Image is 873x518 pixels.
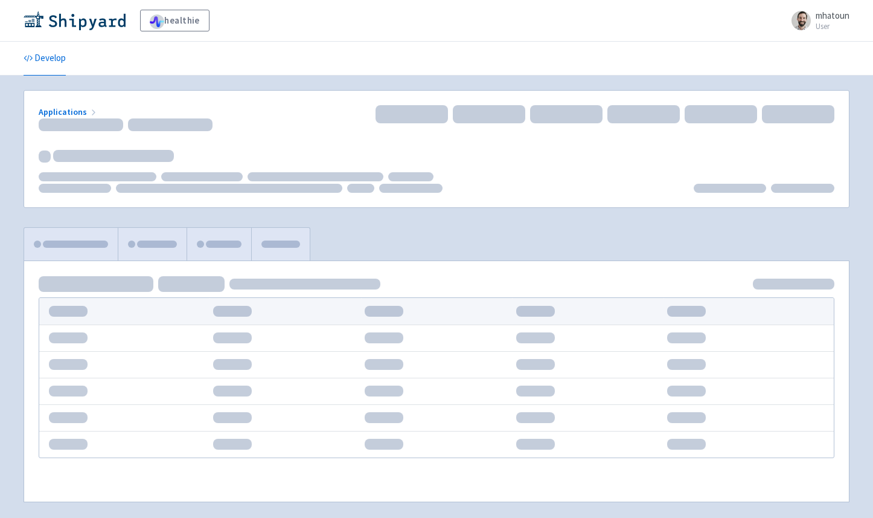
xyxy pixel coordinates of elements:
small: User [816,22,849,30]
span: mhatoun [816,10,849,21]
a: Applications [39,106,98,117]
a: mhatoun User [784,11,849,30]
a: healthie [140,10,209,31]
a: Develop [24,42,66,76]
img: Shipyard logo [24,11,126,30]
